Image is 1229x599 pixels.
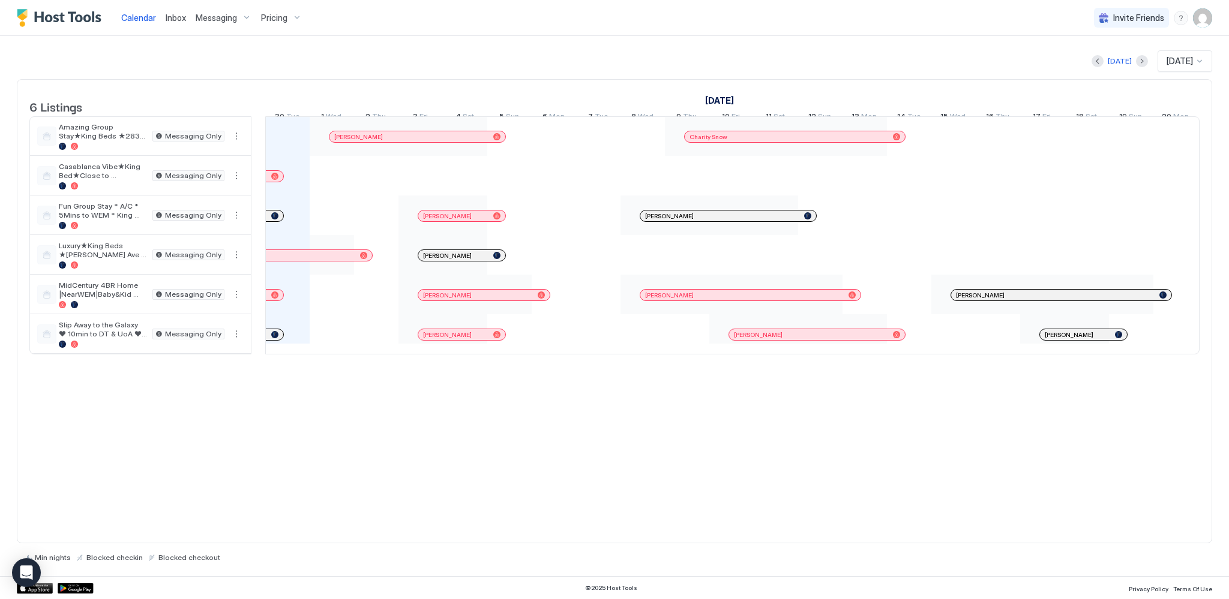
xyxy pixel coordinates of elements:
[595,112,608,124] span: Tue
[229,129,244,143] div: menu
[229,287,244,302] div: menu
[318,109,344,127] a: October 1, 2025
[852,112,859,124] span: 13
[229,327,244,341] div: menu
[121,13,156,23] span: Calendar
[690,133,727,141] span: Charity Snow
[1129,112,1142,124] span: Sun
[12,558,41,587] div: Open Intercom Messenger
[158,553,220,562] span: Blocked checkout
[719,109,743,127] a: October 10, 2025
[1113,13,1164,23] span: Invite Friends
[121,11,156,24] a: Calendar
[645,212,694,220] span: [PERSON_NAME]
[631,112,636,124] span: 8
[956,291,1005,299] span: [PERSON_NAME]
[326,112,341,124] span: Wed
[496,109,522,127] a: October 5, 2025
[676,112,681,124] span: 9
[229,168,244,183] div: menu
[683,112,697,124] span: Thu
[983,109,1012,127] a: October 16, 2025
[272,109,302,127] a: September 30, 2025
[423,212,472,220] span: [PERSON_NAME]
[818,112,831,124] span: Sun
[763,109,788,127] a: October 11, 2025
[1116,109,1145,127] a: October 19, 2025
[365,112,370,124] span: 2
[410,109,431,127] a: October 3, 2025
[1030,109,1054,127] a: October 17, 2025
[1108,56,1132,67] div: [DATE]
[1173,582,1212,594] a: Terms Of Use
[950,112,966,124] span: Wed
[59,320,148,338] span: Slip Away to the Galaxy ♥ 10min to DT & UoA ♥ Baby Friendly ♥ Free Parking
[766,112,772,124] span: 11
[321,112,324,124] span: 1
[229,129,244,143] button: More options
[261,13,287,23] span: Pricing
[808,112,816,124] span: 12
[549,112,565,124] span: Mon
[59,241,148,259] span: Luxury★King Beds ★[PERSON_NAME] Ave ★Smart Home ★Free Parking
[229,248,244,262] button: More options
[229,248,244,262] div: menu
[419,112,428,124] span: Fri
[805,109,834,127] a: October 12, 2025
[638,112,654,124] span: Wed
[861,112,877,124] span: Mon
[585,584,637,592] span: © 2025 Host Tools
[86,553,143,562] span: Blocked checkin
[229,208,244,222] div: menu
[59,201,148,219] span: Fun Group Stay * A/C * 5Mins to WEM * King Bed * Sleep16 * Crib*
[506,112,519,124] span: Sun
[628,109,657,127] a: October 8, 2025
[286,112,299,124] span: Tue
[1173,112,1189,124] span: Mon
[1033,112,1041,124] span: 17
[196,13,237,23] span: Messaging
[463,112,474,124] span: Sat
[455,112,461,124] span: 4
[29,97,82,115] span: 6 Listings
[585,109,611,127] a: October 7, 2025
[645,291,694,299] span: [PERSON_NAME]
[986,112,994,124] span: 16
[17,583,53,594] a: App Store
[1136,55,1148,67] button: Next month
[1092,55,1104,67] button: Previous month
[499,112,504,124] span: 5
[937,109,969,127] a: October 15, 2025
[58,583,94,594] a: Google Play Store
[1045,331,1093,339] span: [PERSON_NAME]
[1159,109,1192,127] a: October 20, 2025
[35,553,71,562] span: Min nights
[1076,112,1084,124] span: 18
[166,11,186,24] a: Inbox
[372,112,386,124] span: Thu
[1086,112,1097,124] span: Sat
[423,331,472,339] span: [PERSON_NAME]
[229,327,244,341] button: More options
[1129,585,1168,592] span: Privacy Policy
[229,168,244,183] button: More options
[1174,11,1188,25] div: menu
[334,133,383,141] span: [PERSON_NAME]
[702,92,737,109] a: October 1, 2025
[1106,54,1134,68] button: [DATE]
[1042,112,1051,124] span: Fri
[1167,56,1193,67] span: [DATE]
[59,122,148,140] span: Amazing Group Stay★King Beds ★2837 SQ FT★Baby Friendly★Smart Home★Free parking
[722,112,730,124] span: 10
[673,109,700,127] a: October 9, 2025
[59,162,148,180] span: Casablanca Vibe★King Bed★Close to [PERSON_NAME] Ave and Uof A ★Smart Home★Free Parking
[1119,112,1127,124] span: 19
[849,109,880,127] a: October 13, 2025
[996,112,1009,124] span: Thu
[774,112,785,124] span: Sat
[588,112,593,124] span: 7
[897,112,906,124] span: 14
[423,252,472,260] span: [PERSON_NAME]
[166,13,186,23] span: Inbox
